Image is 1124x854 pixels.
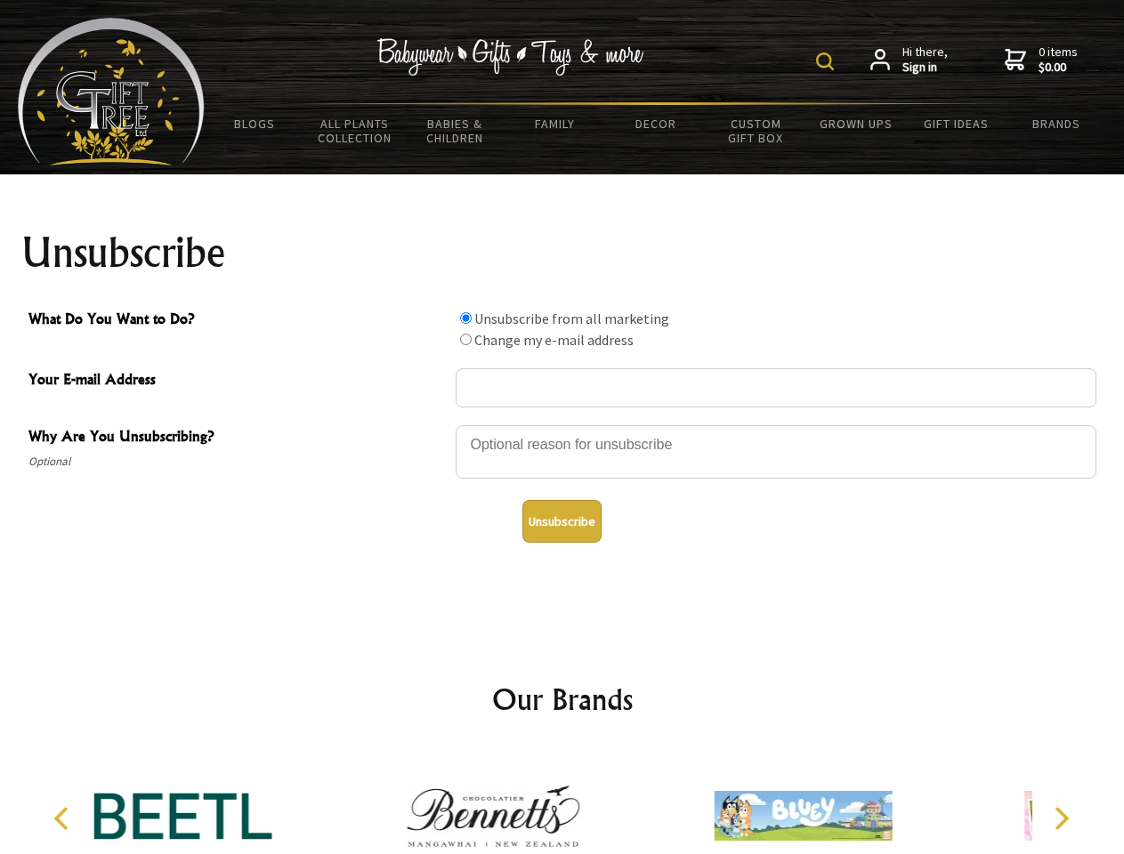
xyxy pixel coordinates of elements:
a: BLOGS [205,105,305,142]
label: Unsubscribe from all marketing [474,310,669,327]
a: Grown Ups [805,105,906,142]
button: Previous [44,799,84,838]
button: Next [1041,799,1080,838]
strong: Sign in [902,60,948,76]
input: What Do You Want to Do? [460,334,472,345]
img: Babywear - Gifts - Toys & more [377,38,644,76]
button: Unsubscribe [522,500,602,543]
a: Family [505,105,606,142]
a: 0 items$0.00 [1005,44,1078,76]
a: Gift Ideas [906,105,1007,142]
h1: Unsubscribe [21,231,1104,274]
img: Babyware - Gifts - Toys and more... [18,18,205,165]
img: product search [816,52,834,70]
a: Decor [605,105,706,142]
span: 0 items [1039,44,1078,76]
a: Hi there,Sign in [870,44,948,76]
input: What Do You Want to Do? [460,312,472,324]
a: Custom Gift Box [706,105,806,157]
span: What Do You Want to Do? [28,308,447,334]
textarea: Why Are You Unsubscribing? [456,425,1096,479]
a: All Plants Collection [305,105,406,157]
strong: $0.00 [1039,60,1078,76]
span: Your E-mail Address [28,368,447,394]
h2: Our Brands [36,678,1089,721]
a: Babies & Children [405,105,505,157]
input: Your E-mail Address [456,368,1096,407]
label: Change my e-mail address [474,331,634,349]
span: Hi there, [902,44,948,76]
a: Brands [1007,105,1107,142]
span: Why Are You Unsubscribing? [28,425,447,451]
span: Optional [28,451,447,472]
